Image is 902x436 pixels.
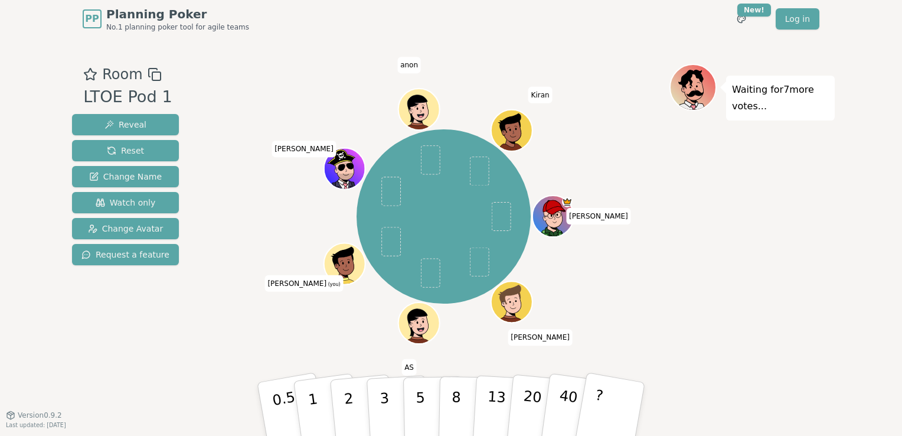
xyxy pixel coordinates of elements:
span: PP [85,12,99,26]
p: Waiting for 7 more votes... [732,82,829,115]
span: Click to change your name [566,208,631,224]
span: Request a feature [81,249,169,261]
span: Change Name [89,171,162,183]
span: Click to change your name [397,57,421,73]
button: Version0.9.2 [6,411,62,420]
button: New! [731,8,752,30]
a: PPPlanning PokerNo.1 planning poker tool for agile teams [83,6,249,32]
span: (you) [326,282,341,287]
button: Reveal [72,114,179,135]
span: No.1 planning poker tool for agile teams [106,22,249,32]
span: Click to change your name [528,87,553,103]
span: Jim is the host [563,197,573,207]
span: Click to change your name [401,359,417,376]
span: Planning Poker [106,6,249,22]
div: LTOE Pod 1 [83,85,172,109]
button: Click to change your avatar [325,245,364,284]
button: Add as favourite [83,64,97,85]
button: Request a feature [72,244,179,265]
span: Change Avatar [88,223,164,235]
span: Reset [107,145,144,157]
button: Watch only [72,192,179,213]
button: Change Name [72,166,179,187]
span: Last updated: [DATE] [6,422,66,428]
span: Click to change your name [508,330,573,346]
button: Change Avatar [72,218,179,239]
a: Log in [776,8,819,30]
span: Click to change your name [272,141,336,157]
span: Watch only [96,197,156,209]
span: Room [102,64,142,85]
span: Click to change your name [264,275,343,292]
div: New! [737,4,771,17]
button: Reset [72,140,179,161]
span: Reveal [104,119,146,131]
span: Version 0.9.2 [18,411,62,420]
